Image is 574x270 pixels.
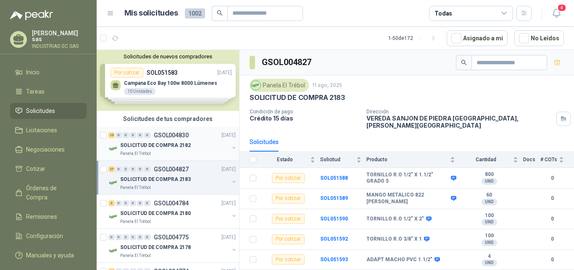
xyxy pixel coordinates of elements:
[261,157,308,163] span: Estado
[120,210,191,218] p: SOLICITUD DE COMPRA 2180
[221,165,236,173] p: [DATE]
[116,234,122,240] div: 0
[557,4,566,12] span: 4
[461,60,467,66] span: search
[221,233,236,241] p: [DATE]
[447,30,508,46] button: Asignado a mi
[366,115,553,129] p: VEREDA SANJON DE PIEDRA [GEOGRAPHIC_DATA] , [PERSON_NAME][GEOGRAPHIC_DATA]
[320,157,355,163] span: Solicitud
[261,152,320,168] th: Estado
[272,173,305,183] div: Por cotizar
[514,30,564,46] button: No Leídos
[312,81,342,89] p: 11 ago, 2025
[108,144,118,154] img: Company Logo
[154,234,189,240] p: GSOL004775
[144,200,150,206] div: 0
[366,157,448,163] span: Producto
[154,200,189,206] p: GSOL004784
[250,137,279,147] div: Solicitudes
[272,214,305,224] div: Por cotizar
[366,216,424,223] b: TORNILLO R.O 1/2" X 2"
[10,103,87,119] a: Solicitudes
[460,152,523,168] th: Cantidad
[482,178,497,185] div: UND
[460,233,518,239] b: 100
[250,79,309,92] div: Panela El Trébol
[482,260,497,266] div: UND
[320,257,348,262] a: SOL051593
[540,174,564,182] b: 0
[124,7,178,19] h1: Mis solicitudes
[26,231,63,241] span: Configuración
[108,200,115,206] div: 3
[217,10,223,16] span: search
[366,236,422,243] b: TORNILLO R.O 3/8" X 1
[366,172,449,185] b: TORNILLO R.O 1/2" X 1.1/2" GRADO 5
[100,53,236,60] button: Solicitudes de nuevos compradores
[123,200,129,206] div: 0
[10,209,87,225] a: Remisiones
[549,6,564,21] button: 4
[108,164,237,191] a: 27 0 0 0 0 0 GSOL004827[DATE] Company LogoSOLICITUD DE COMPRA 2183Panela El Trébol
[120,150,151,157] p: Panela El Trébol
[154,132,189,138] p: GSOL004830
[320,175,348,181] a: SOL051588
[137,166,143,172] div: 0
[137,200,143,206] div: 0
[320,216,348,222] a: SOL051590
[460,171,518,178] b: 800
[123,166,129,172] div: 0
[320,236,348,242] a: SOL051592
[366,257,432,263] b: ADAPT MACHO PVC 1.1/2"
[366,109,553,115] p: Dirección
[130,200,136,206] div: 0
[272,234,305,244] div: Por cotizar
[10,122,87,138] a: Licitaciones
[366,192,449,205] b: MANGO METALICO 822 [PERSON_NAME]
[10,64,87,80] a: Inicio
[26,87,45,96] span: Tareas
[10,247,87,263] a: Manuales y ayuda
[10,84,87,100] a: Tareas
[120,176,191,183] p: SOLICITUD DE COMPRA 2183
[482,239,497,246] div: UND
[460,212,518,219] b: 100
[523,152,540,168] th: Docs
[10,161,87,177] a: Cotizar
[540,194,564,202] b: 0
[250,109,360,115] p: Condición de pago
[460,253,518,260] b: 4
[120,252,151,259] p: Panela El Trébol
[26,251,74,260] span: Manuales y ayuda
[120,142,191,149] p: SOLICITUD DE COMPRA 2182
[26,145,65,154] span: Negociaciones
[482,199,497,205] div: UND
[154,166,189,172] p: GSOL004827
[320,152,366,168] th: Solicitud
[366,152,460,168] th: Producto
[262,56,313,69] h3: GSOL004827
[434,9,452,18] div: Todas
[108,166,115,172] div: 27
[26,183,79,202] span: Órdenes de Compra
[144,132,150,138] div: 0
[251,81,261,90] img: Company Logo
[116,200,122,206] div: 0
[10,180,87,205] a: Órdenes de Compra
[272,194,305,204] div: Por cotizar
[26,212,57,221] span: Remisiones
[130,234,136,240] div: 0
[120,184,151,191] p: Panela El Trébol
[26,106,55,115] span: Solicitudes
[108,198,237,225] a: 3 0 0 0 0 0 GSOL004784[DATE] Company LogoSOLICITUD DE COMPRA 2180Panela El Trébol
[123,234,129,240] div: 0
[482,219,497,225] div: UND
[185,8,205,18] span: 1002
[10,142,87,157] a: Negociaciones
[32,30,87,42] p: [PERSON_NAME] sas
[144,166,150,172] div: 0
[108,132,115,138] div: 10
[116,132,122,138] div: 0
[250,93,345,102] p: SOLICITUD DE COMPRA 2183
